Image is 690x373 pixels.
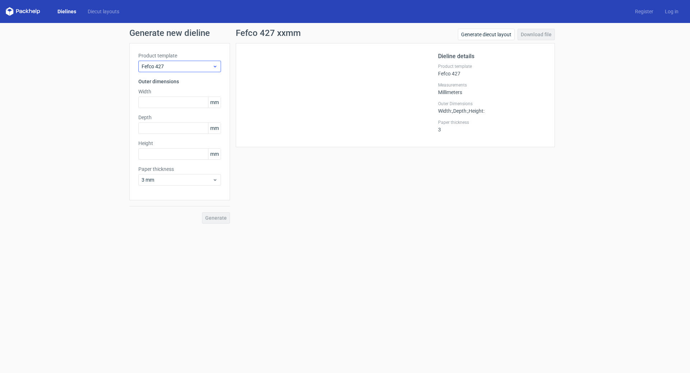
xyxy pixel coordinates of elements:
span: , Depth : [452,108,468,114]
label: Measurements [438,82,546,88]
span: mm [208,123,221,134]
label: Product template [438,64,546,69]
span: Fefco 427 [142,63,212,70]
label: Outer Dimensions [438,101,546,107]
label: Product template [138,52,221,59]
label: Width [138,88,221,95]
label: Depth [138,114,221,121]
span: mm [208,149,221,159]
span: , Height : [468,108,484,114]
label: Paper thickness [138,165,221,173]
span: Width : [438,108,452,114]
label: Paper thickness [438,120,546,125]
div: Fefco 427 [438,64,546,76]
span: mm [208,97,221,108]
h1: Generate new dieline [129,29,561,37]
a: Diecut layouts [82,8,125,15]
a: Log in [659,8,684,15]
a: Register [629,8,659,15]
div: 3 [438,120,546,132]
h3: Outer dimensions [138,78,221,85]
a: Generate diecut layout [458,29,515,40]
h1: Fefco 427 xxmm [236,29,301,37]
label: Height [138,140,221,147]
div: Millimeters [438,82,546,95]
h2: Dieline details [438,52,546,61]
span: 3 mm [142,176,212,183]
a: Dielines [52,8,82,15]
